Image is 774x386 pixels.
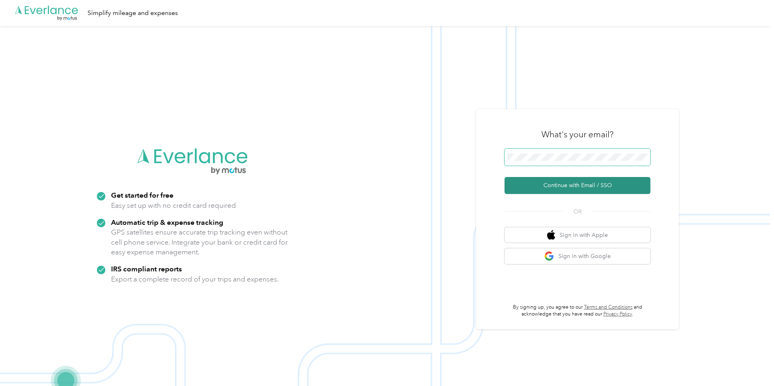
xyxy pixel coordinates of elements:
[505,177,650,194] button: Continue with Email / SSO
[541,129,614,140] h3: What's your email?
[111,274,279,284] p: Export a complete record of your trips and expenses.
[111,191,173,199] strong: Get started for free
[111,227,288,257] p: GPS satellites ensure accurate trip tracking even without cell phone service. Integrate your bank...
[603,311,632,317] a: Privacy Policy
[505,304,650,318] p: By signing up, you agree to our and acknowledge that you have read our .
[505,227,650,243] button: apple logoSign in with Apple
[111,264,182,273] strong: IRS compliant reports
[111,200,236,211] p: Easy set up with no credit card required
[88,8,178,18] div: Simplify mileage and expenses
[544,251,554,261] img: google logo
[584,304,633,310] a: Terms and Conditions
[563,207,592,216] span: OR
[547,230,555,240] img: apple logo
[505,248,650,264] button: google logoSign in with Google
[111,218,223,226] strong: Automatic trip & expense tracking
